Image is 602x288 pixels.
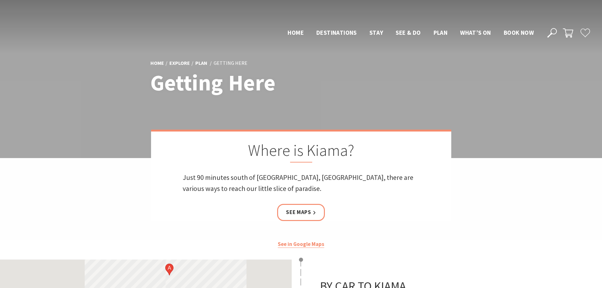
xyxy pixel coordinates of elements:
[183,141,420,162] h2: Where is Kiama?
[504,29,534,36] span: Book now
[460,29,491,36] span: What’s On
[281,28,540,38] nav: Main Menu
[183,172,420,194] p: Just 90 minutes south of [GEOGRAPHIC_DATA], [GEOGRAPHIC_DATA], there are various ways to reach ou...
[277,204,325,221] a: See Maps
[165,264,173,275] div: Sydney NSW, Australia
[396,29,421,36] span: See & Do
[434,29,448,36] span: Plan
[288,29,304,36] span: Home
[150,70,329,95] h1: Getting Here
[369,29,383,36] span: Stay
[316,29,357,36] span: Destinations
